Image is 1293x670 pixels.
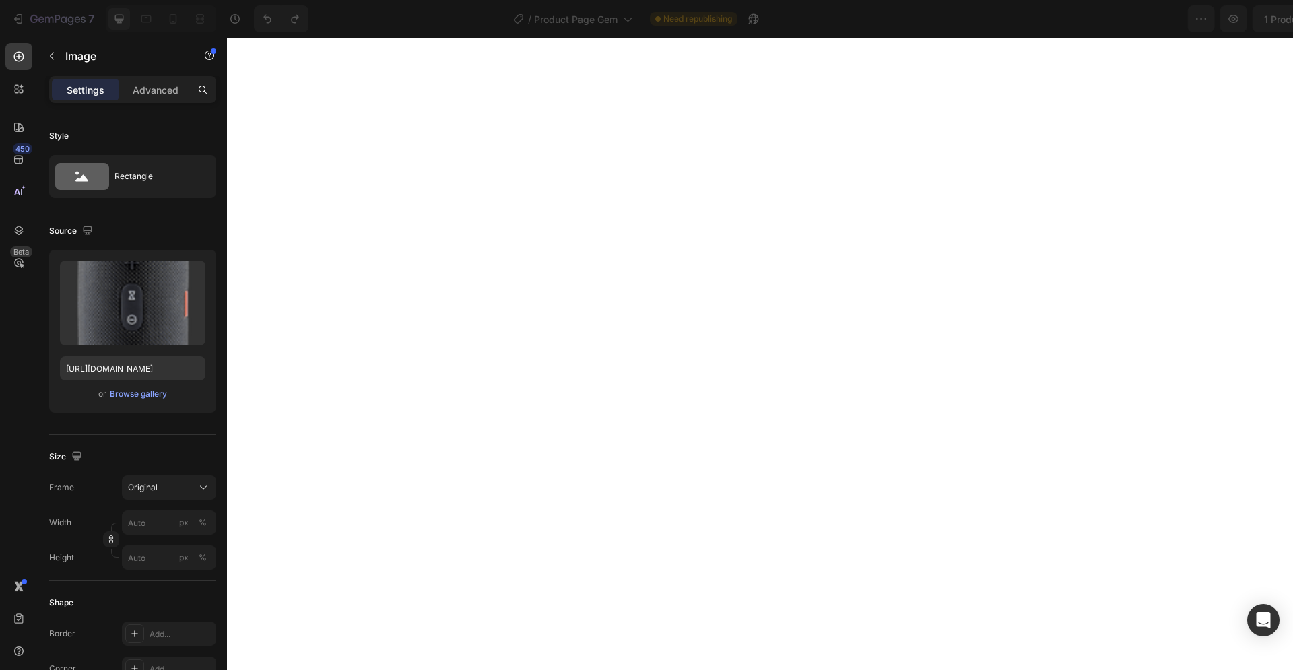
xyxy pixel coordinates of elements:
[122,475,216,500] button: Original
[1215,12,1249,26] div: Publish
[195,549,211,566] button: px
[534,12,618,26] span: Product Page Gem
[110,388,167,400] div: Browse gallery
[179,516,189,529] div: px
[49,222,96,240] div: Source
[663,13,732,25] span: Need republishing
[122,545,216,570] input: px%
[227,38,1293,670] iframe: Design area
[528,12,531,26] span: /
[195,514,211,531] button: px
[49,551,74,564] label: Height
[122,510,216,535] input: px%
[49,597,73,609] div: Shape
[1247,604,1280,636] div: Open Intercom Messenger
[65,48,180,64] p: Image
[49,628,75,640] div: Border
[1203,5,1260,32] button: Publish
[49,448,85,466] div: Size
[49,481,74,494] label: Frame
[98,386,106,402] span: or
[1154,5,1198,32] button: Save
[5,5,100,32] button: 7
[133,83,178,97] p: Advanced
[67,83,104,97] p: Settings
[49,130,69,142] div: Style
[176,514,192,531] button: %
[114,161,197,192] div: Rectangle
[150,628,213,640] div: Add...
[1030,12,1118,26] span: 1 product assigned
[199,551,207,564] div: %
[1019,5,1148,32] button: 1 product assigned
[1165,13,1187,25] span: Save
[13,143,32,154] div: 450
[199,516,207,529] div: %
[109,387,168,401] button: Browse gallery
[176,549,192,566] button: %
[88,11,94,27] p: 7
[128,481,158,494] span: Original
[49,516,71,529] label: Width
[254,5,308,32] div: Undo/Redo
[60,356,205,380] input: https://example.com/image.jpg
[10,246,32,257] div: Beta
[179,551,189,564] div: px
[60,261,205,345] img: preview-image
